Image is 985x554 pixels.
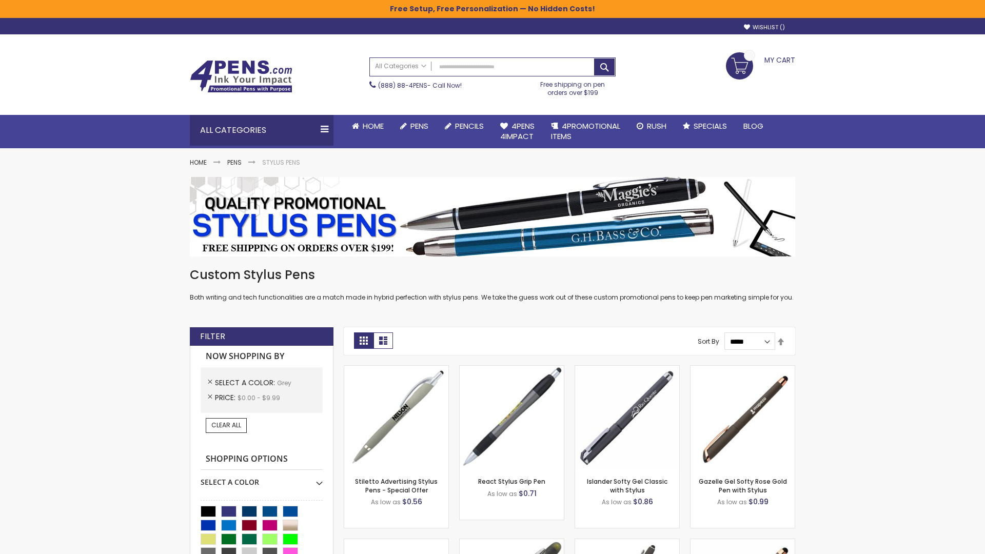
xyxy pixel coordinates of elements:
span: Select A Color [215,378,277,388]
a: Islander Softy Gel Classic with Stylus [587,477,667,494]
span: $0.71 [519,488,537,499]
div: All Categories [190,115,333,146]
strong: Now Shopping by [201,346,323,367]
label: Sort By [698,337,719,346]
a: Wishlist [744,24,785,31]
span: Rush [647,121,666,131]
a: Custom Soft Touch® Metal Pens with Stylus-Grey [575,539,679,547]
span: Home [363,121,384,131]
a: Pens [227,158,242,167]
a: Pens [392,115,437,137]
a: (888) 88-4PENS [378,81,427,90]
a: Rush [628,115,675,137]
a: Blog [735,115,772,137]
span: $0.86 [633,497,653,507]
a: Home [190,158,207,167]
span: Grey [277,379,291,387]
div: Both writing and tech functionalities are a match made in hybrid perfection with stylus pens. We ... [190,267,795,302]
a: Islander Softy Gel Classic with Stylus-Grey [575,365,679,374]
span: $0.00 - $9.99 [238,393,280,402]
a: Pencils [437,115,492,137]
a: Stiletto Advertising Stylus Pens - Special Offer [355,477,438,494]
h1: Custom Stylus Pens [190,267,795,283]
a: All Categories [370,58,431,75]
strong: Stylus Pens [262,158,300,167]
img: Gazelle Gel Softy Rose Gold Pen with Stylus-Grey [691,366,795,470]
span: Clear All [211,421,241,429]
span: $0.56 [402,497,422,507]
a: 4Pens4impact [492,115,543,148]
a: 4PROMOTIONALITEMS [543,115,628,148]
div: Free shipping on pen orders over $199 [530,76,616,97]
div: Select A Color [201,470,323,487]
a: React Stylus Grip Pen-Grey [460,365,564,374]
a: React Stylus Grip Pen [478,477,545,486]
span: All Categories [375,62,426,70]
a: Home [344,115,392,137]
a: Specials [675,115,735,137]
strong: Grid [354,332,373,349]
strong: Filter [200,331,225,342]
span: As low as [602,498,632,506]
span: Blog [743,121,763,131]
strong: Shopping Options [201,448,323,470]
span: Pencils [455,121,484,131]
span: $0.99 [748,497,769,507]
span: Specials [694,121,727,131]
a: Souvenir® Jalan Highlighter Stylus Pen Combo-Grey [460,539,564,547]
span: Pens [410,121,428,131]
img: Islander Softy Gel Classic with Stylus-Grey [575,366,679,470]
span: As low as [487,489,517,498]
a: Gazelle Gel Softy Rose Gold Pen with Stylus-Grey [691,365,795,374]
a: Cyber Stylus 0.7mm Fine Point Gel Grip Pen-Grey [344,539,448,547]
img: Stylus Pens [190,177,795,256]
a: Clear All [206,418,247,432]
a: Islander Softy Rose Gold Gel Pen with Stylus-Grey [691,539,795,547]
span: - Call Now! [378,81,462,90]
a: Stiletto Advertising Stylus Pens-Grey [344,365,448,374]
span: 4Pens 4impact [500,121,535,142]
span: As low as [371,498,401,506]
img: Stiletto Advertising Stylus Pens-Grey [344,366,448,470]
span: 4PROMOTIONAL ITEMS [551,121,620,142]
a: Gazelle Gel Softy Rose Gold Pen with Stylus [699,477,787,494]
span: As low as [717,498,747,506]
img: 4Pens Custom Pens and Promotional Products [190,60,292,93]
span: Price [215,392,238,403]
img: React Stylus Grip Pen-Grey [460,366,564,470]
